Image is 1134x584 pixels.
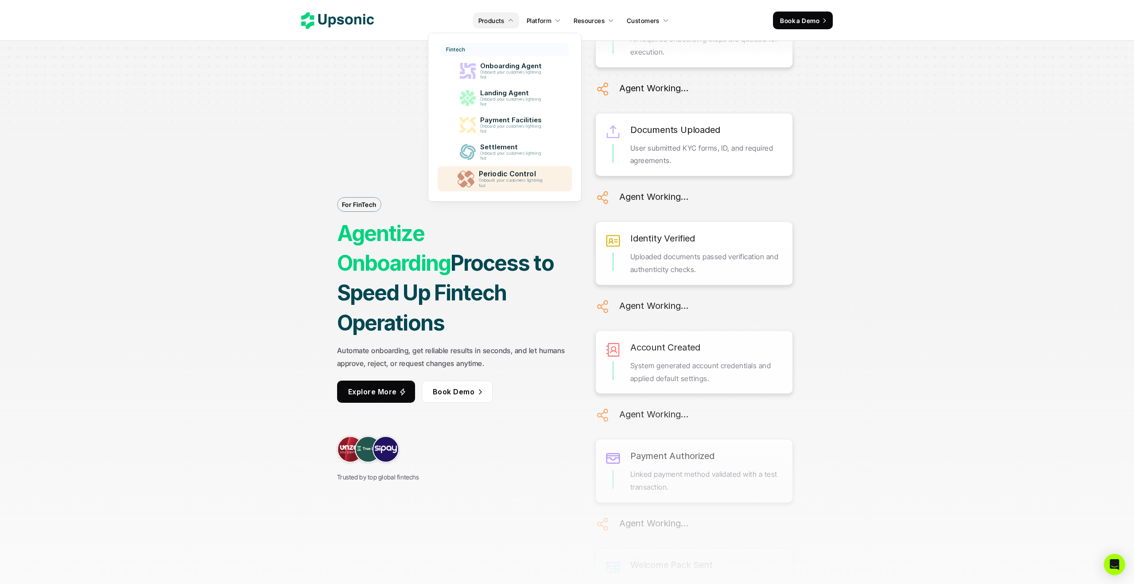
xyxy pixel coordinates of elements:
[619,189,688,204] h6: Agent Working...
[480,116,545,124] p: Payment Facilities
[630,142,784,167] p: User submitted KYC forms, ID, and required agreements.
[348,385,397,398] p: Explore More
[619,516,688,531] h6: Agent Working...
[480,70,544,80] p: Onboard your customers lightning fast
[342,200,377,209] p: For FinTech
[630,250,784,276] p: Uploaded documents passed verification and authenticity checks.
[337,346,567,368] strong: Automate onboarding, get reliable results in seconds, and let humans approve, reject, or request ...
[619,407,688,422] h6: Agent Working...
[780,16,819,25] p: Book a Demo
[337,471,419,483] p: Trusted by top global fintechs
[619,81,688,96] h6: Agent Working...
[630,557,713,572] h6: Welcome Pack Sent
[619,298,688,313] h6: Agent Working...
[1104,554,1125,575] div: Open Intercom Messenger
[422,381,493,403] a: Book Demo
[480,62,545,70] p: Onboarding Agent
[480,143,545,151] p: Settlement
[574,16,605,25] p: Resources
[527,16,551,25] p: Platform
[630,448,714,463] h6: Payment Authorized
[480,97,544,107] p: Onboard your customers lightning fast
[478,170,547,178] p: Periodic Control
[630,340,700,355] h6: Account Created
[480,89,545,97] p: Landing Agent
[433,385,474,398] p: Book Demo
[627,16,660,25] p: Customers
[480,151,544,161] p: Onboard your customers lightning fast
[337,220,450,276] strong: Agentize Onboarding
[337,250,558,335] strong: Process to Speed Up Fintech Operations
[441,58,569,83] a: Onboarding AgentOnboard your customers lightning fast
[478,16,505,25] p: Products
[441,113,569,137] a: Payment FacilitiesOnboard your customers lightning fast
[478,178,546,188] p: Onboard your customers lightning fast
[473,12,519,28] a: Products
[446,47,465,53] p: Fintech
[480,124,544,134] p: Onboard your customers lightning fast
[630,231,695,246] h6: Identity Verified
[630,468,784,494] p: Linked payment method validated with a test transaction.
[630,33,784,58] p: All required onboarding steps are queued for execution.
[441,86,569,110] a: Landing AgentOnboard your customers lightning fast
[630,122,720,137] h6: Documents Uploaded
[337,381,415,403] a: Explore More
[630,359,784,385] p: System generated account credentials and applied default settings.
